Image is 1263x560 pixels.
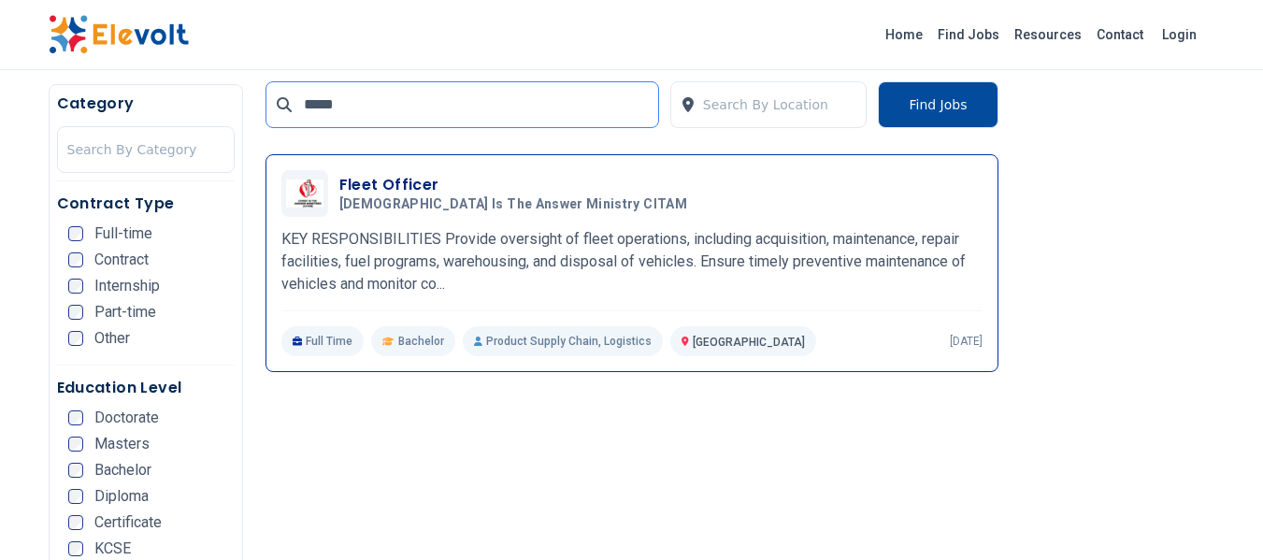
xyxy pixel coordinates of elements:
[281,228,983,295] p: KEY RESPONSIBILITIES Provide oversight of fleet operations, including acquisition, maintenance, r...
[68,463,83,478] input: Bachelor
[57,193,235,215] h5: Contract Type
[1151,16,1208,53] a: Login
[281,326,365,356] p: Full Time
[94,226,152,241] span: Full-time
[68,437,83,452] input: Masters
[68,515,83,530] input: Certificate
[57,93,235,115] h5: Category
[68,252,83,267] input: Contract
[68,331,83,346] input: Other
[94,489,149,504] span: Diploma
[1007,20,1089,50] a: Resources
[68,279,83,294] input: Internship
[463,326,663,356] p: Product Supply Chain, Logistics
[94,410,159,425] span: Doctorate
[68,489,83,504] input: Diploma
[94,437,150,452] span: Masters
[1089,20,1151,50] a: Contact
[94,515,162,530] span: Certificate
[878,81,997,128] button: Find Jobs
[339,196,687,213] span: [DEMOGRAPHIC_DATA] Is The Answer Ministry CITAM
[286,179,323,208] img: Christ Is The Answer Ministry CITAM
[68,410,83,425] input: Doctorate
[94,279,160,294] span: Internship
[94,331,130,346] span: Other
[94,305,156,320] span: Part-time
[339,174,695,196] h3: Fleet Officer
[68,226,83,241] input: Full-time
[68,305,83,320] input: Part-time
[94,252,149,267] span: Contract
[1170,470,1263,560] iframe: Chat Widget
[94,463,151,478] span: Bachelor
[281,170,983,356] a: Christ Is The Answer Ministry CITAMFleet Officer[DEMOGRAPHIC_DATA] Is The Answer Ministry CITAMKE...
[94,541,131,556] span: KCSE
[49,15,189,54] img: Elevolt
[930,20,1007,50] a: Find Jobs
[950,334,983,349] p: [DATE]
[693,336,805,349] span: [GEOGRAPHIC_DATA]
[878,20,930,50] a: Home
[398,334,444,349] span: Bachelor
[68,541,83,556] input: KCSE
[57,377,235,399] h5: Education Level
